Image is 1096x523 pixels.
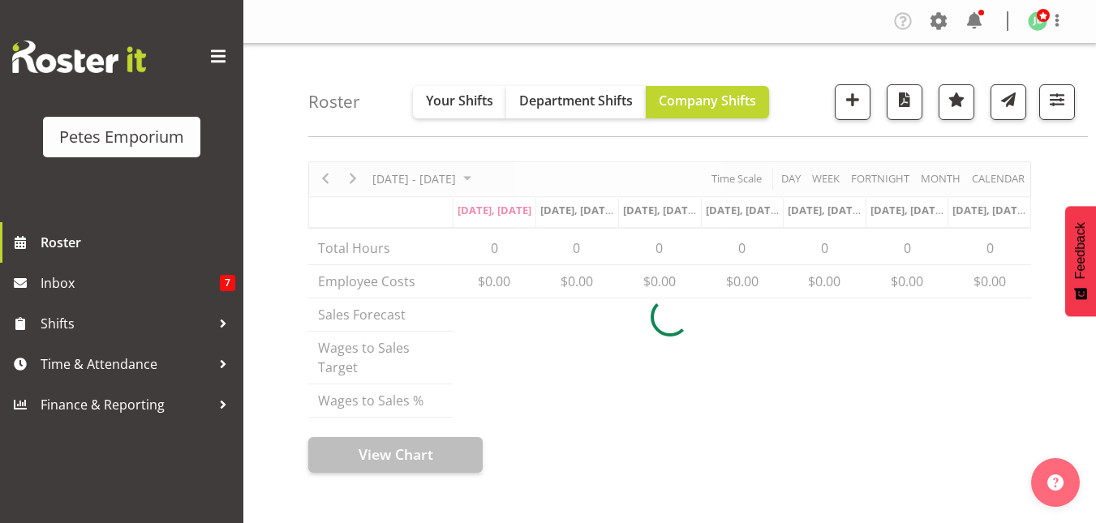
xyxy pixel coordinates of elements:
button: Feedback - Show survey [1065,206,1096,316]
span: Company Shifts [659,92,756,109]
button: Highlight an important date within the roster. [939,84,974,120]
span: Department Shifts [519,92,633,109]
img: jodine-bunn132.jpg [1028,11,1047,31]
button: Add a new shift [835,84,870,120]
span: Your Shifts [426,92,493,109]
button: Company Shifts [646,86,769,118]
button: Send a list of all shifts for the selected filtered period to all rostered employees. [991,84,1026,120]
span: Roster [41,230,235,255]
button: Filter Shifts [1039,84,1075,120]
span: Feedback [1073,222,1088,279]
button: Department Shifts [506,86,646,118]
span: Time & Attendance [41,352,211,376]
span: Finance & Reporting [41,392,211,417]
button: Download a PDF of the roster according to the set date range. [887,84,922,120]
span: Inbox [41,271,220,295]
img: help-xxl-2.png [1047,474,1064,491]
span: Shifts [41,311,211,336]
div: Petes Emporium [59,125,184,149]
img: Rosterit website logo [12,41,146,73]
h4: Roster [308,92,360,111]
span: 7 [220,275,235,291]
button: Your Shifts [413,86,506,118]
